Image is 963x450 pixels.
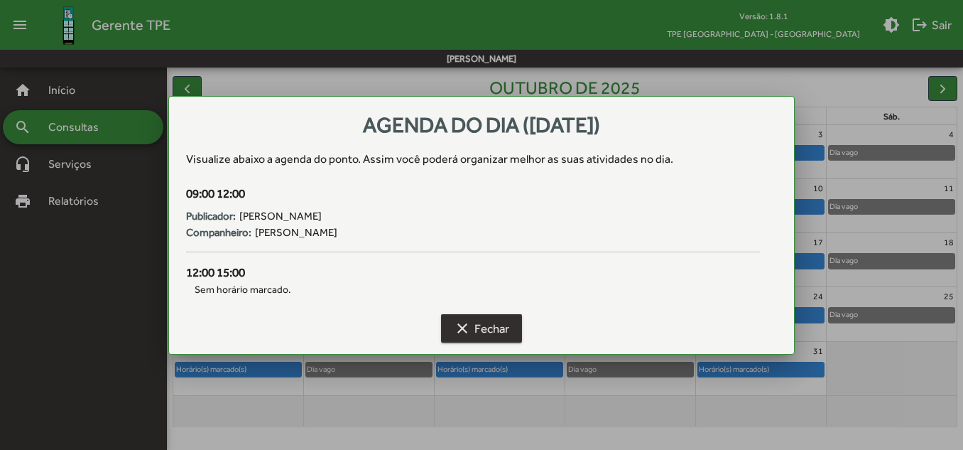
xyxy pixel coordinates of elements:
[454,316,509,341] span: Fechar
[363,112,600,137] span: Agenda do dia ([DATE])
[239,208,322,225] span: [PERSON_NAME]
[186,264,759,282] div: 12:00 15:00
[186,282,759,297] span: Sem horário marcado.
[255,225,337,241] span: [PERSON_NAME]
[454,320,471,337] mat-icon: clear
[186,151,776,168] div: Visualize abaixo a agenda do ponto . Assim você poderá organizar melhor as suas atividades no dia.
[186,208,236,225] strong: Publicador:
[186,225,251,241] strong: Companheiro:
[186,185,759,203] div: 09:00 12:00
[441,314,522,343] button: Fechar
